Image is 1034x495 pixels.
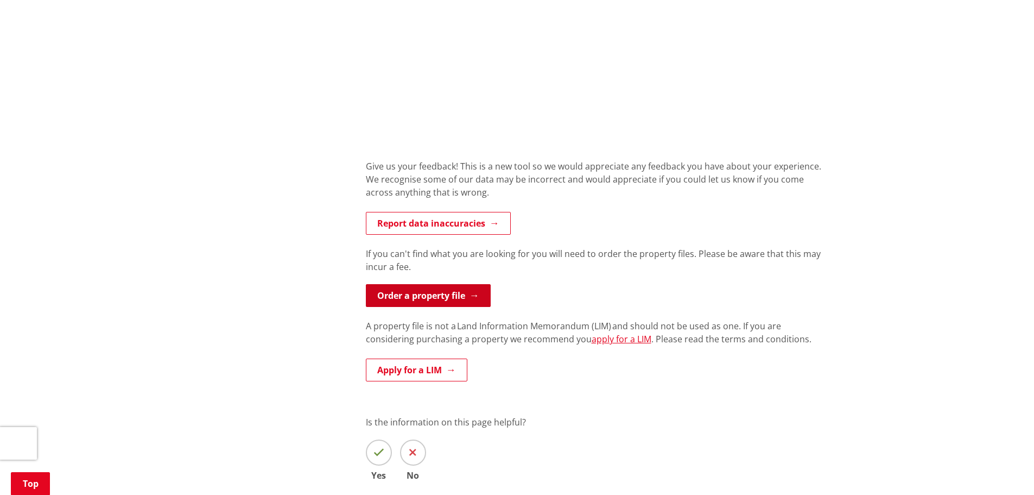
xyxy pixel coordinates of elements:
a: Apply for a LIM [366,359,467,381]
a: Top [11,472,50,495]
p: Is the information on this page helpful? [366,416,828,429]
span: No [400,471,426,480]
a: apply for a LIM [592,333,651,345]
p: If you can't find what you are looking for you will need to order the property files. Please be a... [366,247,828,273]
a: Report data inaccuracies [366,212,511,235]
a: Order a property file [366,284,491,307]
span: Yes [366,471,392,480]
div: Give us your feedback! This is a new tool so we would appreciate any feedback you have about your... [366,160,828,212]
iframe: Messenger Launcher [984,449,1023,488]
div: A property file is not a Land Information Memorandum (LIM) and should not be used as one. If you ... [366,319,828,359]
